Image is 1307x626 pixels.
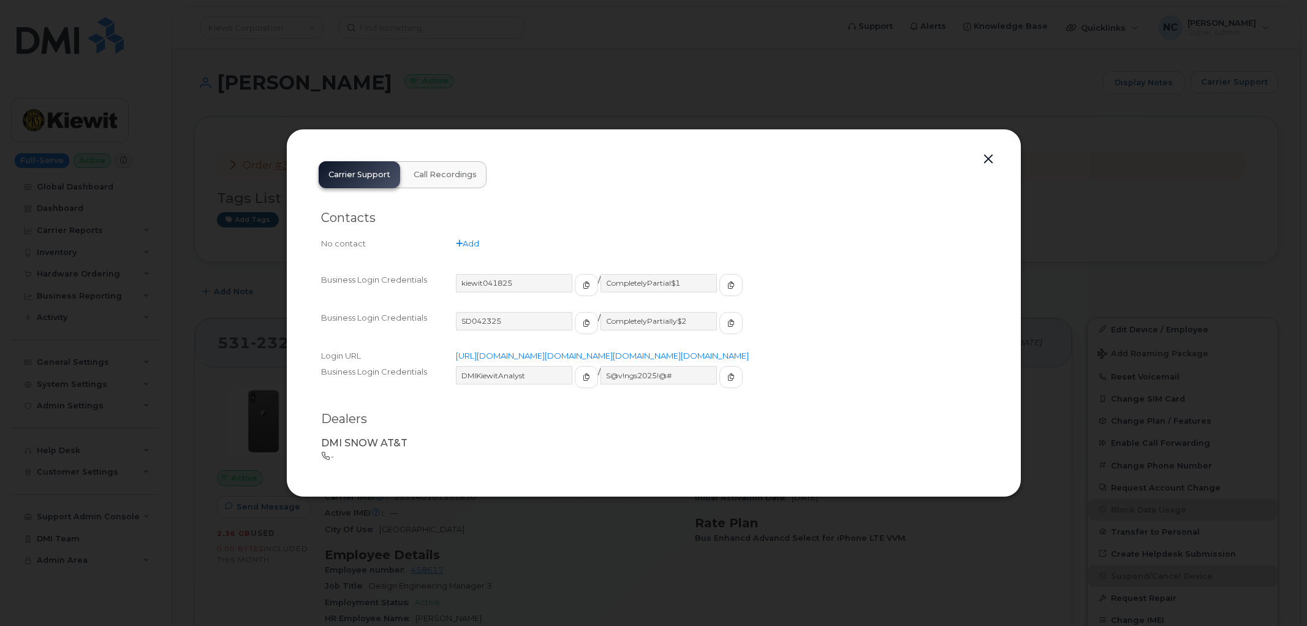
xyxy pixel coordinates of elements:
[321,238,456,250] div: No contact
[456,239,479,248] a: Add
[575,312,598,334] button: copy to clipboard
[321,437,987,451] p: DMI SNOW AT&T
[321,312,456,345] div: Business Login Credentials
[456,274,987,307] div: /
[719,274,743,296] button: copy to clipboard
[414,170,477,180] span: Call Recordings
[321,274,456,307] div: Business Login Credentials
[321,411,987,427] h2: Dealers
[1254,573,1298,617] iframe: Messenger Launcher
[321,366,456,399] div: Business Login Credentials
[321,210,987,226] h2: Contacts
[456,366,987,399] div: /
[456,351,749,361] a: [URL][DOMAIN_NAME][DOMAIN_NAME][DOMAIN_NAME][DOMAIN_NAME]
[575,366,598,388] button: copy to clipboard
[321,451,987,462] p: -
[321,350,456,362] div: Login URL
[575,274,598,296] button: copy to clipboard
[456,312,987,345] div: /
[719,366,743,388] button: copy to clipboard
[719,312,743,334] button: copy to clipboard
